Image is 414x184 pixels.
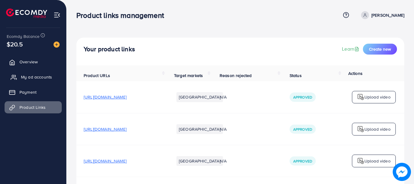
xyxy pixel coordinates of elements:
a: Learn [342,45,360,52]
span: $20.5 [7,40,23,49]
a: My ad accounts [5,71,62,83]
span: Reason rejected [220,72,252,79]
h3: Product links management [76,11,169,20]
a: [PERSON_NAME] [359,11,404,19]
span: Ecomdy Balance [7,33,40,39]
span: Product URLs [84,72,110,79]
li: [GEOGRAPHIC_DATA] [176,156,223,166]
span: My ad accounts [21,74,52,80]
span: Approved [293,95,312,100]
h4: Your product links [84,45,135,53]
span: [URL][DOMAIN_NAME] [84,94,127,100]
span: [URL][DOMAIN_NAME] [84,126,127,132]
img: image [54,42,60,48]
img: logo [357,93,364,101]
span: Actions [348,70,363,76]
span: Approved [293,159,312,164]
button: Create new [363,44,397,55]
li: [GEOGRAPHIC_DATA] [176,124,223,134]
p: [PERSON_NAME] [371,12,404,19]
span: Overview [19,59,38,65]
img: image [393,163,411,181]
span: Approved [293,127,312,132]
a: Payment [5,86,62,98]
span: Create new [369,46,391,52]
span: [URL][DOMAIN_NAME] [84,158,127,164]
span: N/A [220,158,227,164]
img: logo [6,8,47,18]
span: Payment [19,89,37,95]
img: logo [357,125,364,133]
p: Upload video [364,157,391,165]
span: Status [290,72,302,79]
span: N/A [220,94,227,100]
img: menu [54,12,61,18]
li: [GEOGRAPHIC_DATA] [176,92,223,102]
p: Upload video [364,93,391,101]
span: Product Links [19,104,46,110]
a: Overview [5,56,62,68]
p: Upload video [364,125,391,133]
span: N/A [220,126,227,132]
a: Product Links [5,101,62,113]
img: logo [357,157,364,165]
span: Target markets [174,72,203,79]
